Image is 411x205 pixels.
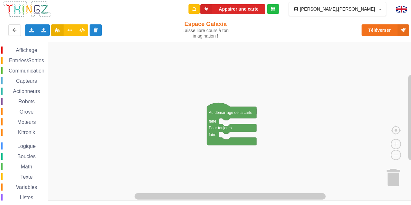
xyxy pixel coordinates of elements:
[171,21,240,39] div: Espace Galaxia
[20,164,33,169] span: Math
[19,174,33,180] span: Texte
[16,119,37,125] span: Moteurs
[209,110,252,115] text: Au démarrage de la carte
[17,130,36,135] span: Kitronik
[171,28,240,39] div: Laisse libre cours à ton imagination !
[16,154,37,159] span: Boucles
[8,58,45,63] span: Entrées/Sorties
[12,89,41,94] span: Actionneurs
[209,132,216,137] text: faire
[19,195,34,200] span: Listes
[267,4,279,14] div: Tu es connecté au serveur de création de Thingz
[15,78,38,84] span: Capteurs
[300,7,375,11] div: [PERSON_NAME].[PERSON_NAME]
[396,6,407,13] img: gb.png
[209,125,232,130] text: Pour toujours
[209,119,216,123] text: faire
[16,143,37,149] span: Logique
[200,4,265,14] button: Appairer une carte
[17,99,36,104] span: Robots
[362,24,409,36] button: Téléverser
[19,109,35,115] span: Grove
[15,47,38,53] span: Affichage
[15,184,38,190] span: Variables
[3,1,51,18] img: thingz_logo.png
[8,68,45,73] span: Communication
